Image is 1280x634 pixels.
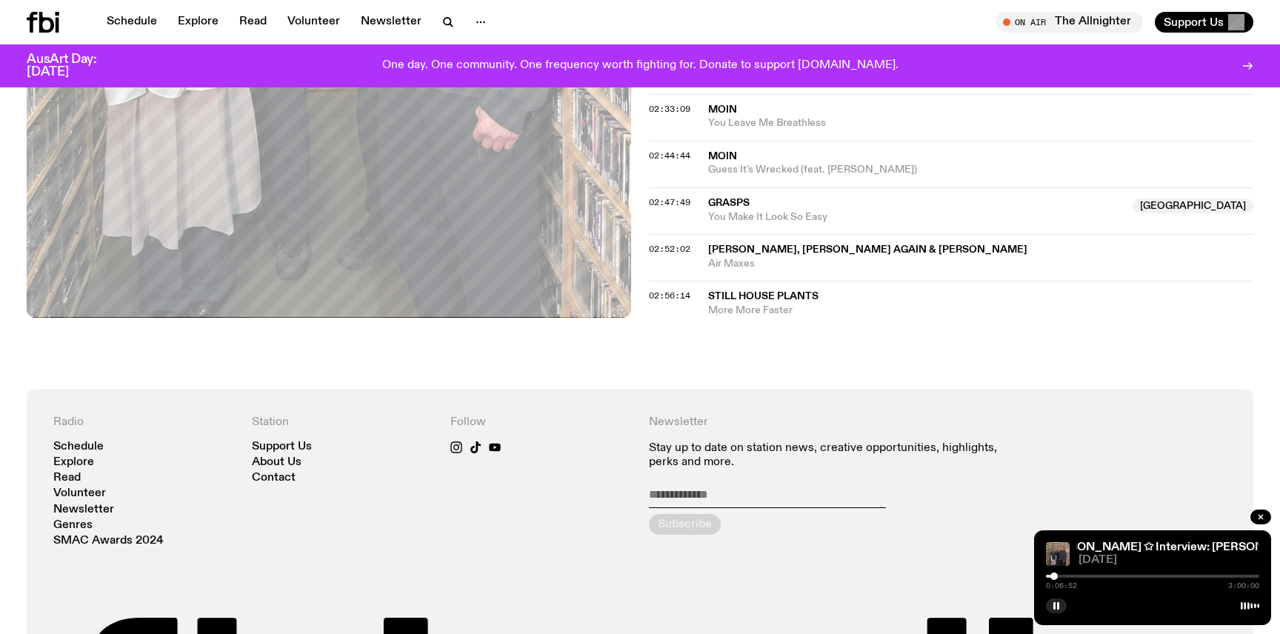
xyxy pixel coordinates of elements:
a: Read [53,473,81,484]
a: SMAC Awards 2024 [53,535,164,547]
span: You Make It Look So Easy [708,210,1124,224]
h3: AusArt Day: [DATE] [27,53,121,79]
a: Support Us [252,441,312,453]
a: Read [230,12,276,33]
button: 02:52:02 [649,245,690,253]
a: Contact [252,473,296,484]
p: Stay up to date on station news, creative opportunities, highlights, perks and more. [649,441,1028,470]
span: 02:44:44 [649,150,690,161]
span: [PERSON_NAME], [PERSON_NAME] Again & [PERSON_NAME] [708,244,1027,255]
h4: Follow [450,416,631,430]
span: More More Faster [708,304,1253,318]
a: Volunteer [279,12,349,33]
a: Newsletter [53,504,114,515]
a: Genres [53,520,93,531]
a: Volunteer [53,488,106,499]
span: You Leave Me Breathless [708,116,1253,130]
button: On AirThe Allnighter [996,12,1143,33]
span: [GEOGRAPHIC_DATA] [1133,198,1253,213]
span: Still House Plants [708,291,819,301]
button: 02:56:14 [649,292,690,300]
button: 02:47:49 [649,198,690,207]
span: Moin [708,104,737,115]
span: Guess It's Wrecked (feat. [PERSON_NAME]) [708,163,1253,177]
span: Air Maxes [708,257,1253,271]
img: four people wearing black standing together in front of a wall of CDs [1046,542,1070,566]
span: 0:06:52 [1046,582,1077,590]
a: Explore [169,12,227,33]
a: Schedule [53,441,104,453]
span: Moin [708,151,737,161]
span: Grasps [708,198,750,208]
p: One day. One community. One frequency worth fighting for. Donate to support [DOMAIN_NAME]. [382,59,899,73]
h4: Station [252,416,433,430]
h4: Newsletter [649,416,1028,430]
span: [DATE] [1079,555,1259,566]
a: Schedule [98,12,166,33]
span: 3:00:00 [1228,582,1259,590]
span: 02:47:49 [649,196,690,208]
span: 02:56:14 [649,290,690,301]
span: 02:52:02 [649,243,690,255]
span: 02:33:09 [649,103,690,115]
a: Newsletter [352,12,430,33]
button: 02:33:09 [649,105,690,113]
span: Support Us [1164,16,1224,29]
button: Subscribe [649,514,721,535]
h4: Radio [53,416,234,430]
a: About Us [252,457,301,468]
button: 02:44:44 [649,152,690,160]
a: Explore [53,457,94,468]
button: Support Us [1155,12,1253,33]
